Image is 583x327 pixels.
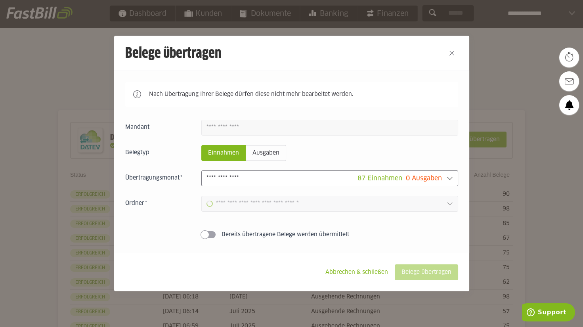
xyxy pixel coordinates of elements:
[125,231,458,239] sl-switch: Bereits übertragene Belege werden übermittelt
[522,303,575,323] iframe: Öffnet ein Widget, in dem Sie weitere Informationen finden
[406,175,442,182] span: 0 Ausgaben
[201,145,246,161] sl-radio-button: Einnahmen
[246,145,286,161] sl-radio-button: Ausgaben
[319,264,395,280] sl-button: Abbrechen & schließen
[357,175,402,182] span: 87 Einnahmen
[395,264,458,280] sl-button: Belege übertragen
